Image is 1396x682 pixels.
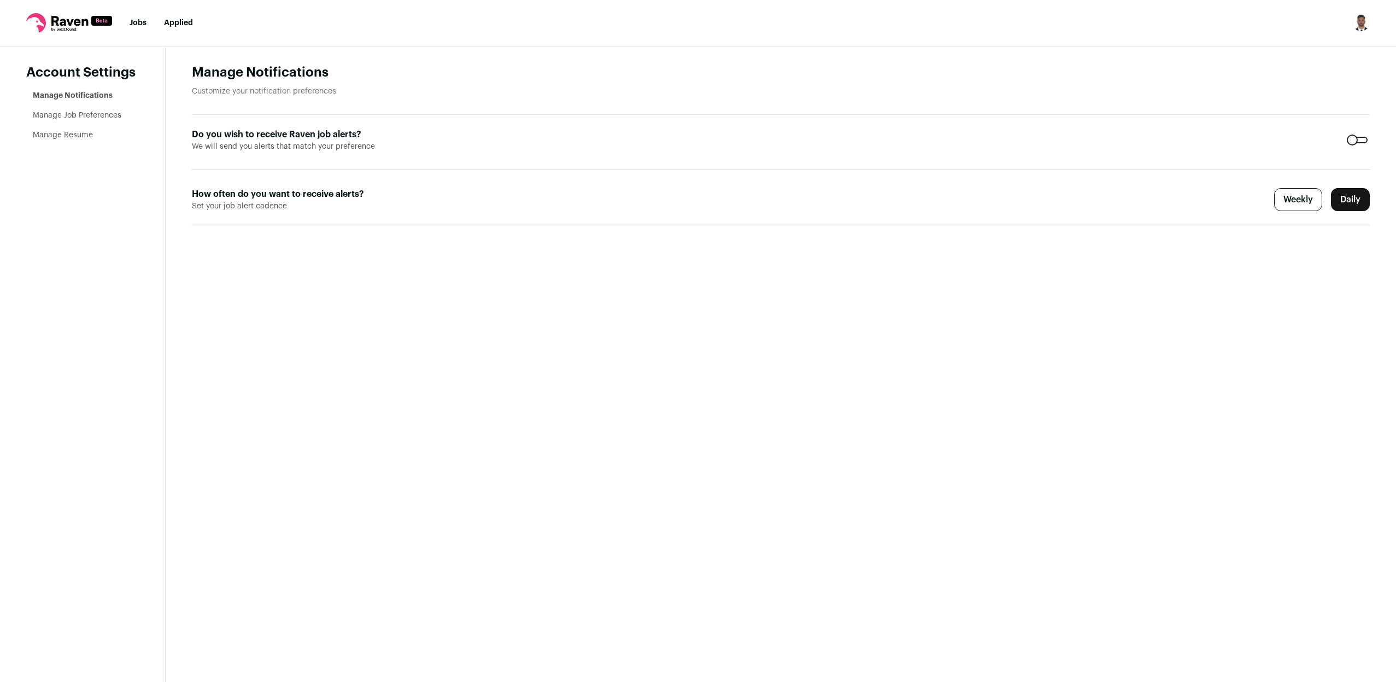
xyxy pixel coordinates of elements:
[33,131,93,139] a: Manage Resume
[1352,14,1370,32] button: Open dropdown
[33,112,121,119] a: Manage Job Preferences
[1331,188,1370,211] label: Daily
[192,64,1370,81] h1: Manage Notifications
[192,201,586,212] span: Set your job alert cadence
[192,86,1370,97] p: Customize your notification preferences
[192,188,586,201] label: How often do you want to receive alerts?
[26,64,139,81] header: Account Settings
[192,128,586,141] label: Do you wish to receive Raven job alerts?
[1274,188,1322,211] label: Weekly
[130,19,146,27] a: Jobs
[164,19,193,27] a: Applied
[1352,14,1370,32] img: 19209835-medium_jpg
[192,141,586,152] span: We will send you alerts that match your preference
[33,92,113,100] a: Manage Notifications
